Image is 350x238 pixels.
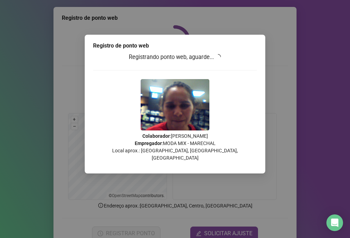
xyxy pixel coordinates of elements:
[93,42,257,50] div: Registro de ponto web
[135,141,162,146] strong: Empregador
[93,53,257,62] h3: Registrando ponto web, aguarde...
[141,79,209,130] img: Z
[93,133,257,162] p: : [PERSON_NAME] : MODA MIX - MARECHAL Local aprox.: [GEOGRAPHIC_DATA], [GEOGRAPHIC_DATA], [GEOGRA...
[142,133,170,139] strong: Colaborador
[326,214,343,231] div: Open Intercom Messenger
[215,54,222,60] span: loading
